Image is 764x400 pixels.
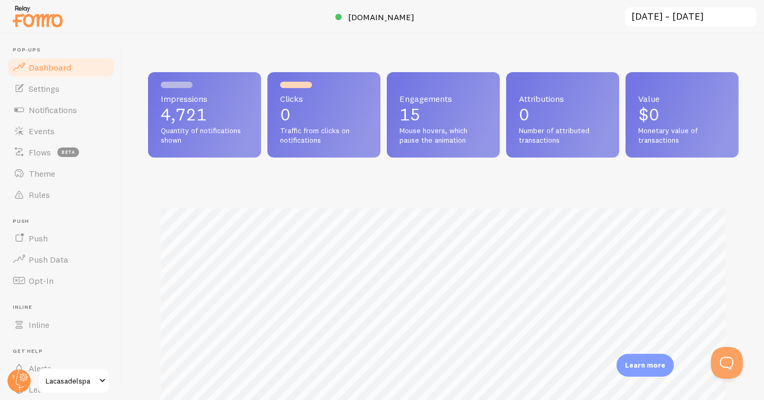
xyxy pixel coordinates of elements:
span: Dashboard [29,62,71,73]
a: Opt-In [6,270,116,291]
img: fomo-relay-logo-orange.svg [11,3,64,30]
span: Value [638,94,726,103]
a: Events [6,120,116,142]
span: Attributions [519,94,606,103]
span: Inline [13,304,116,311]
span: Quantity of notifications shown [161,126,248,145]
a: Push [6,228,116,249]
span: Mouse hovers, which pause the animation [400,126,487,145]
a: Inline [6,314,116,335]
a: Dashboard [6,57,116,78]
span: Settings [29,83,59,94]
span: Inline [29,319,49,330]
span: Alerts [29,363,51,373]
p: 0 [519,106,606,123]
span: Clicks [280,94,368,103]
a: Rules [6,184,116,205]
span: $0 [638,104,659,125]
p: Learn more [625,360,665,370]
a: Alerts [6,358,116,379]
span: beta [57,147,79,157]
span: Rules [29,189,50,200]
span: Push Data [29,254,68,265]
span: Theme [29,168,55,179]
span: Pop-ups [13,47,116,54]
a: Notifications [6,99,116,120]
a: Theme [6,163,116,184]
p: 4,721 [161,106,248,123]
span: Impressions [161,94,248,103]
span: Lacasadelspa [46,375,96,387]
a: Flows beta [6,142,116,163]
span: Number of attributed transactions [519,126,606,145]
span: Events [29,126,55,136]
a: Lacasadelspa [38,368,110,394]
span: Monetary value of transactions [638,126,726,145]
div: Learn more [617,354,674,377]
span: Notifications [29,105,77,115]
iframe: Help Scout Beacon - Open [711,347,743,379]
span: Get Help [13,348,116,355]
p: 15 [400,106,487,123]
span: Push [13,218,116,225]
span: Traffic from clicks on notifications [280,126,368,145]
a: Settings [6,78,116,99]
span: Flows [29,147,51,158]
p: 0 [280,106,368,123]
span: Engagements [400,94,487,103]
span: Opt-In [29,275,54,286]
a: Push Data [6,249,116,270]
span: Push [29,233,48,244]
